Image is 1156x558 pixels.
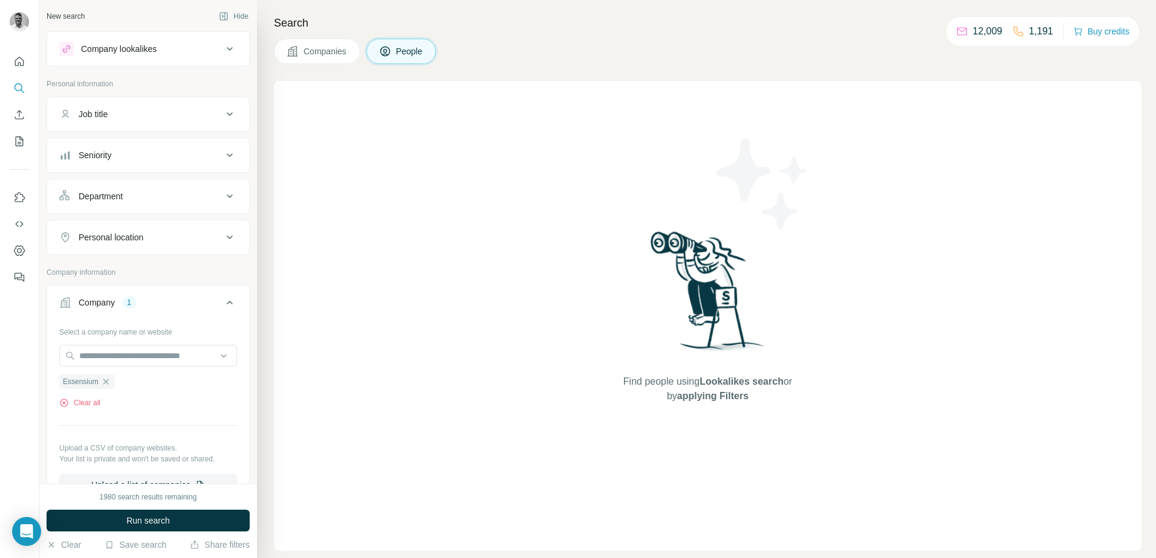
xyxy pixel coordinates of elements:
p: Your list is private and won't be saved or shared. [59,454,237,464]
button: Company1 [47,288,249,322]
div: New search [47,11,85,22]
button: Save search [105,539,166,551]
div: Select a company name or website [59,322,237,338]
div: Personal location [79,231,143,243]
button: Share filters [190,539,250,551]
div: Company lookalikes [81,43,157,55]
button: Personal location [47,223,249,252]
button: Dashboard [10,240,29,261]
span: Run search [126,515,170,527]
p: Upload a CSV of company websites. [59,443,237,454]
button: Search [10,77,29,99]
button: Upload a list of companies [59,474,237,496]
span: Find people using or by [611,374,804,403]
button: Quick start [10,51,29,72]
button: Clear all [59,397,100,408]
button: Hide [210,7,257,25]
button: Buy credits [1073,23,1129,40]
span: People [396,45,424,57]
span: applying Filters [677,391,748,401]
div: 1980 search results remaining [100,492,197,502]
button: Company lookalikes [47,34,249,63]
img: Avatar [10,12,29,31]
span: Essensium [63,376,99,387]
div: Job title [79,108,108,120]
button: Use Surfe on LinkedIn [10,187,29,208]
img: Surfe Illustration - Woman searching with binoculars [645,228,771,363]
div: 1 [122,297,136,308]
button: Enrich CSV [10,104,29,126]
p: Personal information [47,79,250,89]
h4: Search [274,14,1141,31]
button: Seniority [47,141,249,170]
span: Lookalikes search [700,376,784,386]
div: Open Intercom Messenger [12,517,41,546]
img: Surfe Illustration - Stars [708,129,817,238]
span: Companies [304,45,348,57]
button: Clear [47,539,81,551]
button: Use Surfe API [10,213,29,235]
button: Run search [47,510,250,531]
div: Seniority [79,149,111,161]
button: Job title [47,100,249,129]
p: 1,191 [1029,24,1053,39]
button: Feedback [10,266,29,288]
p: 12,009 [973,24,1002,39]
button: My lists [10,130,29,152]
p: Company information [47,267,250,278]
div: Company [79,297,115,309]
div: Department [79,190,123,202]
button: Department [47,182,249,211]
